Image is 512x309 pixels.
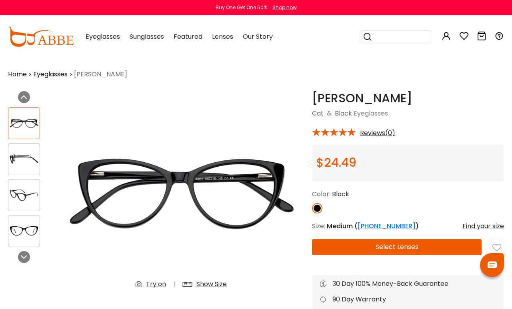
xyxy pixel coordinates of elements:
span: & [325,109,333,118]
a: Home [8,70,27,79]
img: Traci Black Acetate Eyeglasses , Fashion , SpringHinges , UniversalBridgeFit Frames from ABBE Gla... [59,91,304,295]
span: Reviews(0) [360,130,395,137]
span: Eyeglasses [86,32,120,41]
img: chat [488,261,497,268]
img: like [492,243,501,252]
span: Black [332,189,349,199]
div: Shop now [272,4,297,11]
span: Eyeglasses [354,109,388,118]
div: 90 Day Warranty [320,295,496,304]
button: Select Lenses [312,239,482,255]
a: Cat [312,109,324,118]
h1: [PERSON_NAME] [312,91,504,106]
div: Buy One Get One 50% [216,4,267,11]
span: Color: [312,189,330,199]
img: Traci Black Acetate Eyeglasses , Fashion , SpringHinges , UniversalBridgeFit Frames from ABBE Gla... [8,152,40,167]
div: Show Size [196,279,227,289]
span: Featured [174,32,202,41]
a: Shop now [268,4,297,11]
div: Find your size [462,221,504,231]
span: Sunglasses [130,32,164,41]
img: Traci Black Acetate Eyeglasses , Fashion , SpringHinges , UniversalBridgeFit Frames from ABBE Gla... [8,116,40,131]
div: Try on [146,279,166,289]
a: Eyeglasses [33,70,68,79]
span: Medium ( ) [327,221,419,231]
span: Size: [312,221,325,231]
div: 30 Day 100% Money-Back Guarantee [320,279,496,289]
span: Our Story [243,32,273,41]
a: [PHONE_NUMBER] [358,221,416,231]
span: Lenses [212,32,233,41]
img: Traci Black Acetate Eyeglasses , Fashion , SpringHinges , UniversalBridgeFit Frames from ABBE Gla... [8,187,40,203]
img: abbeglasses.com [8,27,74,47]
a: Black [335,109,352,118]
img: Traci Black Acetate Eyeglasses , Fashion , SpringHinges , UniversalBridgeFit Frames from ABBE Gla... [8,223,40,239]
span: [PERSON_NAME] [74,70,127,79]
span: $24.49 [316,154,356,171]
